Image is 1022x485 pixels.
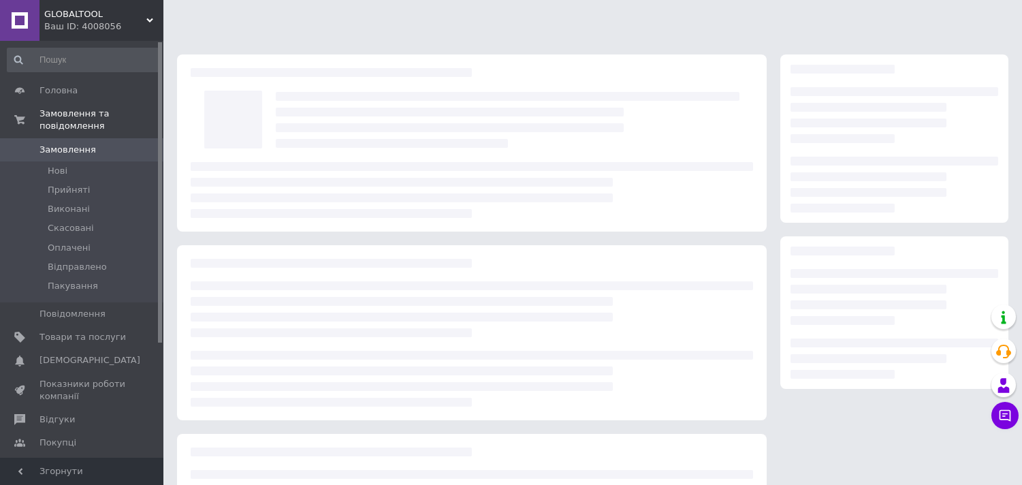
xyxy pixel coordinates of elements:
[44,20,163,33] div: Ваш ID: 4008056
[39,331,126,343] span: Товари та послуги
[39,378,126,403] span: Показники роботи компанії
[39,308,106,320] span: Повідомлення
[39,108,163,132] span: Замовлення та повідомлення
[48,184,90,196] span: Прийняті
[48,242,91,254] span: Оплачені
[39,144,96,156] span: Замовлення
[39,354,140,366] span: [DEMOGRAPHIC_DATA]
[39,437,76,449] span: Покупці
[39,84,78,97] span: Головна
[48,261,107,273] span: Відправлено
[44,8,146,20] span: GLOBALTOOL
[7,48,161,72] input: Пошук
[48,165,67,177] span: Нові
[39,413,75,426] span: Відгуки
[991,402,1019,429] button: Чат з покупцем
[48,222,94,234] span: Скасовані
[48,203,90,215] span: Виконані
[48,280,98,292] span: Пакування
